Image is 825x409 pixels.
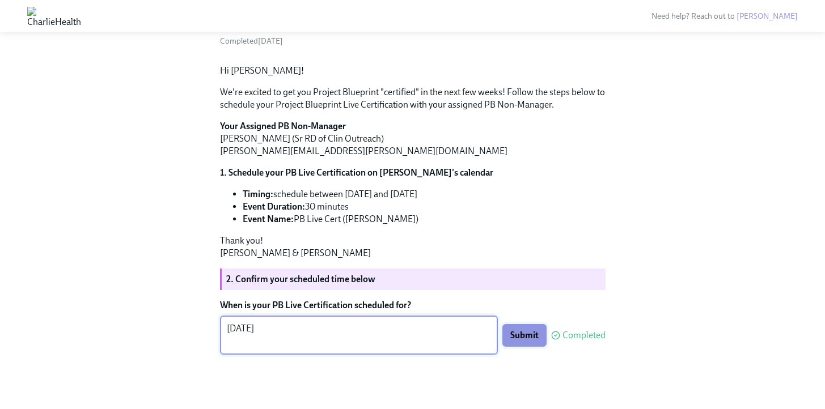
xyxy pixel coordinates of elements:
[220,65,606,77] p: Hi [PERSON_NAME]!
[27,7,81,25] img: CharlieHealth
[243,201,305,212] strong: Event Duration:
[243,213,606,225] li: PB Live Cert ([PERSON_NAME])
[562,331,606,340] span: Completed
[227,322,491,349] textarea: [DATE]
[226,274,375,284] strong: 2. Confirm your scheduled time below
[220,86,606,111] p: We're excited to get you Project Blueprint "certified" in the next few weeks! Follow the steps be...
[220,235,606,259] p: Thank you! [PERSON_NAME] & [PERSON_NAME]
[243,188,606,201] li: schedule between [DATE] and [DATE]
[243,214,294,224] strong: Event Name:
[502,324,547,347] button: Submit
[243,189,273,199] strong: Timing:
[737,11,798,21] a: [PERSON_NAME]
[510,330,539,341] span: Submit
[220,299,606,312] label: When is your PB Live Certification scheduled for?
[243,201,606,213] li: 30 minutes
[220,167,493,178] strong: 1. Schedule your PB Live Certification on [PERSON_NAME]'s calendar
[651,11,798,21] span: Need help? Reach out to
[220,36,283,46] span: Thursday, August 21st 2025, 9:32 am
[220,120,606,157] p: [PERSON_NAME] (Sr RD of Clin Outreach) [PERSON_NAME][EMAIL_ADDRESS][PERSON_NAME][DOMAIN_NAME]
[220,121,346,131] strong: Your Assigned PB Non-Manager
